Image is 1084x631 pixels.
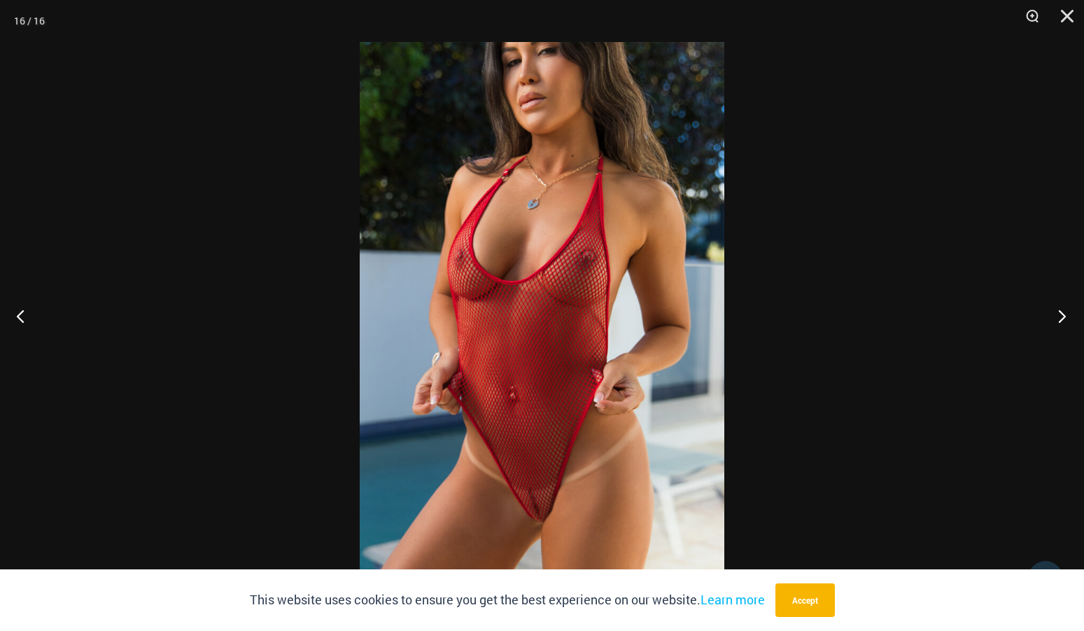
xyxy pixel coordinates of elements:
button: Accept [775,583,835,617]
button: Next [1032,281,1084,351]
a: Learn more [701,591,765,608]
div: 16 / 16 [14,11,45,32]
img: Summer Storm Red 8019 One Piece 04 [360,42,724,589]
p: This website uses cookies to ensure you get the best experience on our website. [250,590,765,611]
